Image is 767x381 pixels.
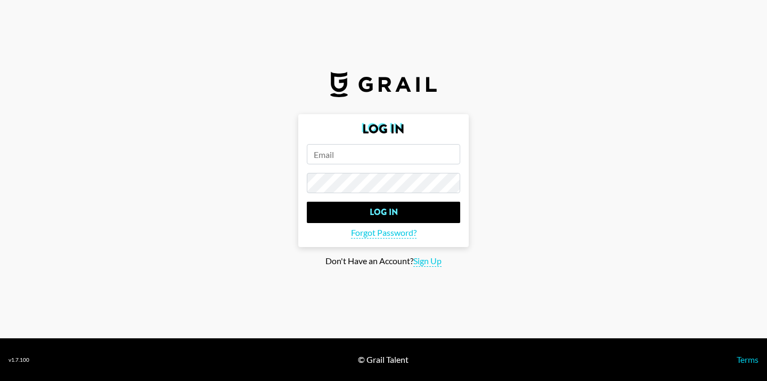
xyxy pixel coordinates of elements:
[358,354,409,365] div: © Grail Talent
[737,354,758,364] a: Terms
[307,123,460,136] h2: Log In
[9,356,29,363] div: v 1.7.100
[9,256,758,267] div: Don't Have an Account?
[330,72,437,97] img: Grail Talent Logo
[351,227,417,239] span: Forgot Password?
[307,202,460,223] input: Log In
[307,144,460,164] input: Email
[413,256,442,267] span: Sign Up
